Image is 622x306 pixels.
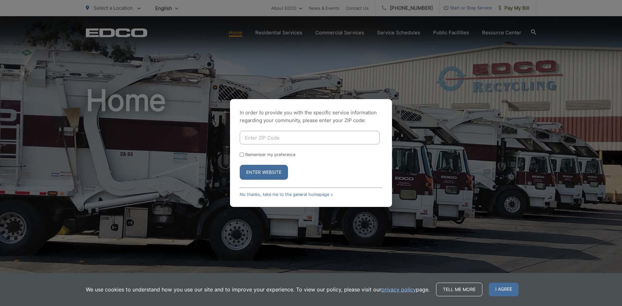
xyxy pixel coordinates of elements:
[240,109,382,124] p: In order to provide you with the specific service information regarding your community, please en...
[240,165,288,180] button: Enter Website
[86,286,430,293] p: We use cookies to understand how you use our site and to improve your experience. To view our pol...
[240,131,380,144] input: Enter ZIP Code
[240,192,333,197] a: No thanks, take me to the general homepage >
[381,286,416,293] a: privacy policy
[245,152,295,157] label: Remember my preference
[489,283,519,296] span: I agree
[436,283,482,296] a: Tell me more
